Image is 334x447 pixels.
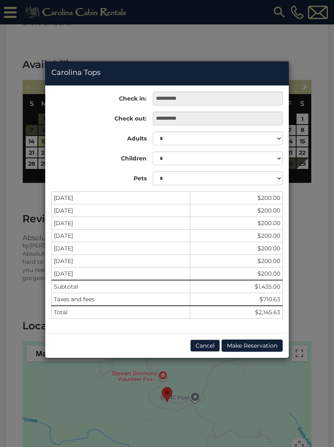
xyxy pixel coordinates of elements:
[52,230,190,242] td: [DATE]
[52,242,190,255] td: [DATE]
[52,255,190,267] td: [DATE]
[52,192,190,204] td: [DATE]
[52,306,190,319] td: Total
[45,112,147,123] label: Check out:
[51,68,283,78] h4: Carolina Tops
[52,280,190,293] td: Subtotal
[190,340,220,352] button: Cancel
[52,293,190,306] td: Taxes and fees
[190,242,283,255] td: $200.00
[52,204,190,217] td: [DATE]
[190,230,283,242] td: $200.00
[190,192,283,204] td: $200.00
[52,217,190,230] td: [DATE]
[190,204,283,217] td: $200.00
[45,92,147,103] label: Check in:
[190,293,283,306] td: $710.63
[45,131,147,142] label: Adults
[45,151,147,162] label: Children
[190,280,283,293] td: $1,435.00
[222,340,283,352] button: Make Reservation
[45,171,147,182] label: Pets
[52,267,190,280] td: [DATE]
[190,217,283,230] td: $200.00
[190,306,283,319] td: $2,145.63
[190,255,283,267] td: $200.00
[190,267,283,280] td: $200.00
